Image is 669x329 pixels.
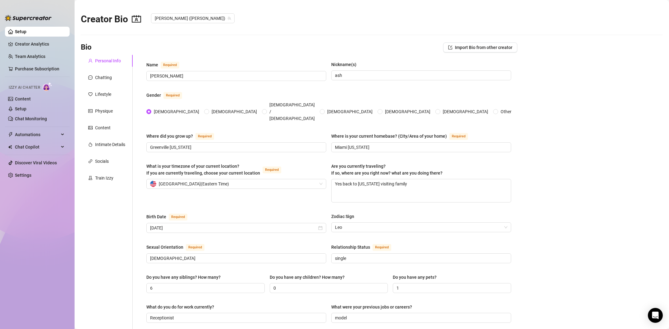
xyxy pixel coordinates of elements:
span: Required [186,244,204,251]
span: Chat Copilot [15,142,59,152]
span: contacts [132,14,141,24]
label: Birth Date [146,213,194,220]
span: thunderbolt [8,132,13,137]
span: [DEMOGRAPHIC_DATA] [151,108,202,115]
span: Import Bio from other creator [455,45,512,50]
label: Do you have any siblings? How many? [146,274,225,281]
span: message [88,75,93,80]
span: heart [88,92,93,96]
span: [DEMOGRAPHIC_DATA] / [DEMOGRAPHIC_DATA] [267,101,317,122]
div: Personal Info [95,57,121,64]
div: Gender [146,92,161,99]
input: What do you do for work currently? [150,314,321,321]
span: fire [88,142,93,147]
div: Lifestyle [95,91,111,98]
h3: Bio [81,42,92,52]
input: Do you have any siblings? How many? [150,285,260,291]
span: Required [169,214,187,220]
div: Do you have any children? How many? [270,274,345,281]
span: Are you currently traveling? If so, where are you right now? what are you doing there? [331,164,442,176]
span: import [448,45,452,50]
span: Required [195,133,214,140]
span: [DEMOGRAPHIC_DATA] [383,108,433,115]
a: Purchase Subscription [15,64,65,74]
label: Where did you grow up? [146,132,221,140]
a: Creator Analytics [15,39,65,49]
div: Sexual Orientation [146,244,183,251]
span: Other [498,108,514,115]
span: [GEOGRAPHIC_DATA] ( Eastern Time ) [159,179,229,189]
span: Required [263,167,281,173]
span: Required [163,92,182,99]
div: Nickname(s) [331,61,356,68]
div: Socials [95,158,109,165]
div: Train Izzy [95,175,113,181]
h2: Creator Bio [81,13,141,25]
label: What were your previous jobs or careers? [331,304,416,310]
img: AI Chatter [43,82,52,91]
input: Sexual Orientation [150,255,321,262]
textarea: Yes back to [US_STATE] visiting family [332,179,511,202]
a: Team Analytics [15,54,45,59]
input: Where did you grow up? [150,144,321,151]
div: Chatting [95,74,112,81]
span: [DEMOGRAPHIC_DATA] [209,108,259,115]
div: Do you have any siblings? How many? [146,274,221,281]
div: Relationship Status [331,244,370,251]
label: Name [146,61,186,69]
span: Required [373,244,391,251]
div: What do you do for work currently? [146,304,214,310]
span: Required [449,133,468,140]
div: Where did you grow up? [146,133,193,140]
label: Gender [146,91,189,99]
img: us [150,181,156,187]
span: team [227,16,231,20]
input: Relationship Status [335,255,506,262]
input: Birth Date [150,225,317,231]
span: Required [161,62,179,69]
label: Nickname(s) [331,61,361,68]
div: Do you have any pets? [393,274,437,281]
label: What do you do for work currently? [146,304,218,310]
input: Do you have any children? How many? [273,285,383,291]
label: Do you have any children? How many? [270,274,349,281]
label: Sexual Orientation [146,243,211,251]
a: Setup [15,106,26,111]
input: Name [150,73,321,79]
span: [DEMOGRAPHIC_DATA] [325,108,375,115]
span: ashley (ashleybelle) [155,14,231,23]
input: What were your previous jobs or careers? [335,314,506,321]
img: Chat Copilot [8,145,12,149]
div: Zodiac Sign [331,213,354,220]
div: Physique [95,108,113,114]
div: What were your previous jobs or careers? [331,304,412,310]
span: idcard [88,109,93,113]
span: Izzy AI Chatter [9,85,40,91]
label: Do you have any pets? [393,274,441,281]
div: Birth Date [146,213,166,220]
span: Automations [15,130,59,140]
span: What is your timezone of your current location? If you are currently traveling, choose your curre... [146,164,260,176]
a: Chat Monitoring [15,116,47,121]
div: Name [146,61,158,68]
span: link [88,159,93,163]
label: Relationship Status [331,243,398,251]
span: picture [88,126,93,130]
div: Open Intercom Messenger [648,308,663,323]
button: Import Bio from other creator [443,42,517,52]
a: Setup [15,29,26,34]
input: Nickname(s) [335,72,506,79]
input: Where is your current homebase? (City/Area of your home) [335,144,506,151]
span: experiment [88,176,93,180]
a: Settings [15,173,31,178]
label: Zodiac Sign [331,213,359,220]
label: Where is your current homebase? (City/Area of your home) [331,132,475,140]
span: Leo [335,223,507,232]
span: [DEMOGRAPHIC_DATA] [440,108,491,115]
a: Content [15,96,31,101]
div: Intimate Details [95,141,125,148]
input: Do you have any pets? [396,285,506,291]
div: Content [95,124,111,131]
a: Discover Viral Videos [15,160,57,165]
span: user [88,59,93,63]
